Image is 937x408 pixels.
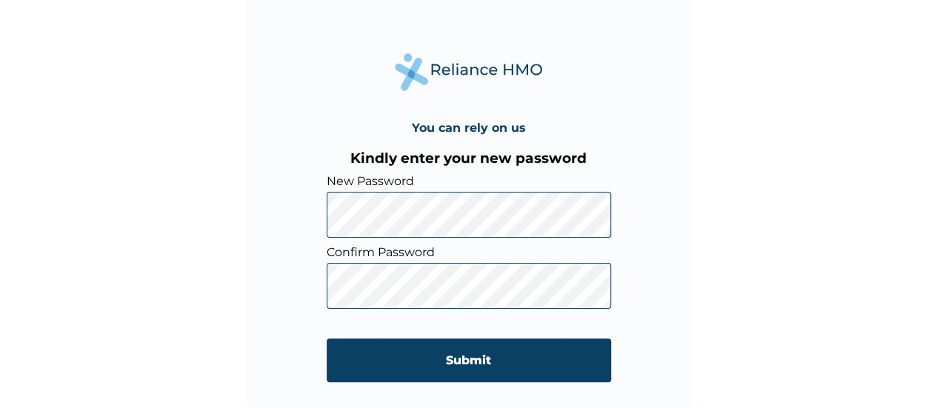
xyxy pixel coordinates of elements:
[327,174,611,188] label: New Password
[395,53,543,91] img: Reliance Health's Logo
[327,245,611,259] label: Confirm Password
[327,338,611,382] input: Submit
[412,121,526,135] h4: You can rely on us
[327,150,611,167] h3: Kindly enter your new password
